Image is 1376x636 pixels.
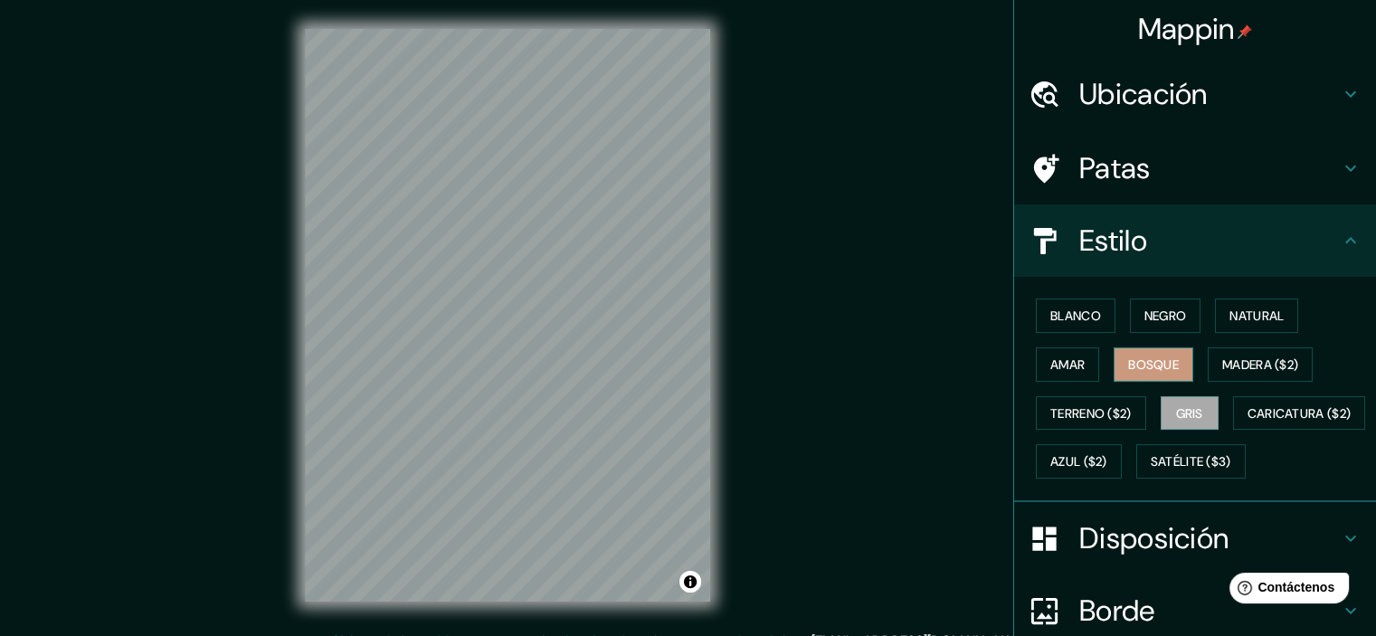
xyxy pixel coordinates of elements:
[1079,149,1151,187] font: Patas
[1014,132,1376,204] div: Patas
[1144,308,1187,324] font: Negro
[1036,299,1115,333] button: Blanco
[1050,356,1085,373] font: Amar
[1114,347,1193,382] button: Bosque
[1014,502,1376,574] div: Disposición
[1233,396,1366,431] button: Caricatura ($2)
[1222,356,1298,373] font: Madera ($2)
[1138,10,1235,48] font: Mappin
[1176,405,1203,422] font: Gris
[1161,396,1219,431] button: Gris
[1229,308,1284,324] font: Natural
[1079,75,1208,113] font: Ubicación
[679,571,701,593] button: Activar o desactivar atribución
[1050,308,1101,324] font: Blanco
[1014,58,1376,130] div: Ubicación
[1208,347,1313,382] button: Madera ($2)
[1128,356,1179,373] font: Bosque
[1248,405,1352,422] font: Caricatura ($2)
[1050,405,1132,422] font: Terreno ($2)
[1050,454,1107,470] font: Azul ($2)
[1136,444,1246,479] button: Satélite ($3)
[1151,454,1231,470] font: Satélite ($3)
[1036,444,1122,479] button: Azul ($2)
[1036,347,1099,382] button: Amar
[305,29,710,602] canvas: Mapa
[1079,519,1229,557] font: Disposición
[1238,24,1252,39] img: pin-icon.png
[1079,592,1155,630] font: Borde
[1014,204,1376,277] div: Estilo
[1215,565,1356,616] iframe: Lanzador de widgets de ayuda
[1036,396,1146,431] button: Terreno ($2)
[1130,299,1201,333] button: Negro
[1079,222,1147,260] font: Estilo
[1215,299,1298,333] button: Natural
